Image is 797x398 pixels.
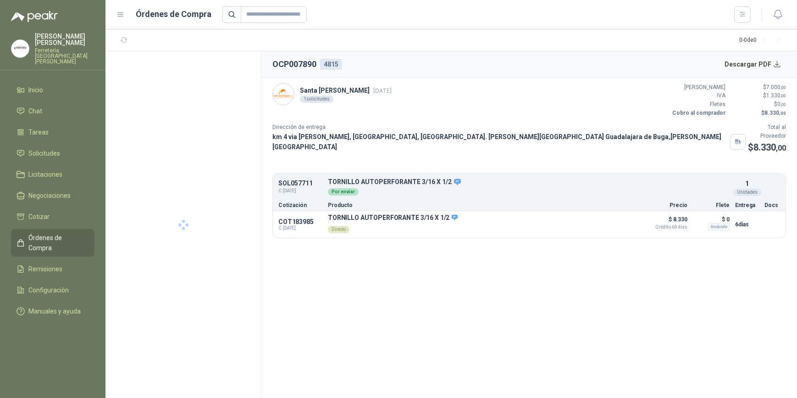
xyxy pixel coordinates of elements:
span: 8.330 [764,110,786,116]
span: ,00 [780,93,786,98]
p: COT183985 [278,218,322,225]
span: Crédito 60 días [642,225,687,230]
div: 4815 [320,59,342,70]
span: 1.330 [766,92,786,99]
p: $ [746,140,786,155]
img: Company Logo [11,40,29,57]
p: SOL057711 [278,180,322,187]
p: Total al Proveedor [746,123,786,140]
p: Entrega [735,202,759,208]
span: [DATE] [373,87,392,94]
span: 0 [777,101,786,107]
a: Cotizar [11,208,94,225]
span: Configuración [28,285,69,295]
p: 6 días [735,219,759,230]
img: Logo peakr [11,11,58,22]
p: $ 8.330 [642,214,687,230]
p: [PERSON_NAME] [PERSON_NAME] [35,33,94,46]
a: Manuales y ayuda [11,303,94,320]
p: Ferretería [GEOGRAPHIC_DATA][PERSON_NAME] [35,48,94,64]
p: $ [731,100,786,109]
a: Negociaciones [11,187,94,204]
div: Incluido [708,223,730,230]
p: IVA [670,91,725,100]
span: ,00 [776,144,786,152]
p: Precio [642,202,687,208]
h1: Órdenes de Compra [136,8,211,21]
p: Flete [693,202,730,208]
p: $ 0 [693,214,730,225]
p: TORNILLO AUTOPERFORANTE 3/16 X 1/2 [328,178,730,186]
span: Manuales y ayuda [28,306,81,316]
a: Tareas [11,123,94,141]
p: $ [731,91,786,100]
a: Inicio [11,81,94,99]
p: 1 [745,179,749,189]
p: Docs [764,202,780,208]
img: Company Logo [273,84,294,105]
a: Solicitudes [11,145,94,162]
p: $ [731,83,786,92]
button: Descargar PDF [720,55,786,73]
span: Remisiones [28,264,62,274]
p: Cotización [278,202,322,208]
span: 8.330 [753,142,786,153]
p: km 4 via [PERSON_NAME], [GEOGRAPHIC_DATA], [GEOGRAPHIC_DATA]. [PERSON_NAME][GEOGRAPHIC_DATA] Guad... [272,132,726,152]
a: Configuración [11,281,94,299]
p: [PERSON_NAME] [670,83,725,92]
p: $ [731,109,786,118]
span: ,00 [780,85,786,90]
span: 7.000 [766,84,786,90]
p: Producto [328,202,636,208]
span: Órdenes de Compra [28,233,86,253]
div: Unidades [733,189,761,196]
p: Dirección de entrega [272,123,746,132]
div: 0 - 0 de 0 [739,33,786,48]
span: C: [DATE] [278,225,322,231]
a: Chat [11,102,94,120]
span: Chat [28,106,42,116]
a: Órdenes de Compra [11,229,94,257]
span: Cotizar [28,212,50,222]
h2: OCP007890 [272,58,316,71]
div: Por enviar [328,188,359,196]
span: Solicitudes [28,148,60,158]
span: C: [DATE] [278,187,322,195]
p: TORNILLO AUTOPERFORANTE 3/16 X 1/2 [328,214,458,222]
span: Licitaciones [28,169,62,179]
span: Inicio [28,85,43,95]
p: Fletes [670,100,725,109]
div: 1 solicitudes [300,95,333,103]
a: Licitaciones [11,166,94,183]
p: Cobro al comprador [670,109,725,118]
span: ,00 [779,111,786,116]
a: Remisiones [11,260,94,278]
p: Santa [PERSON_NAME] [300,85,392,95]
span: Tareas [28,127,49,137]
span: Negociaciones [28,191,71,201]
span: ,00 [780,102,786,107]
div: Directo [328,226,349,233]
